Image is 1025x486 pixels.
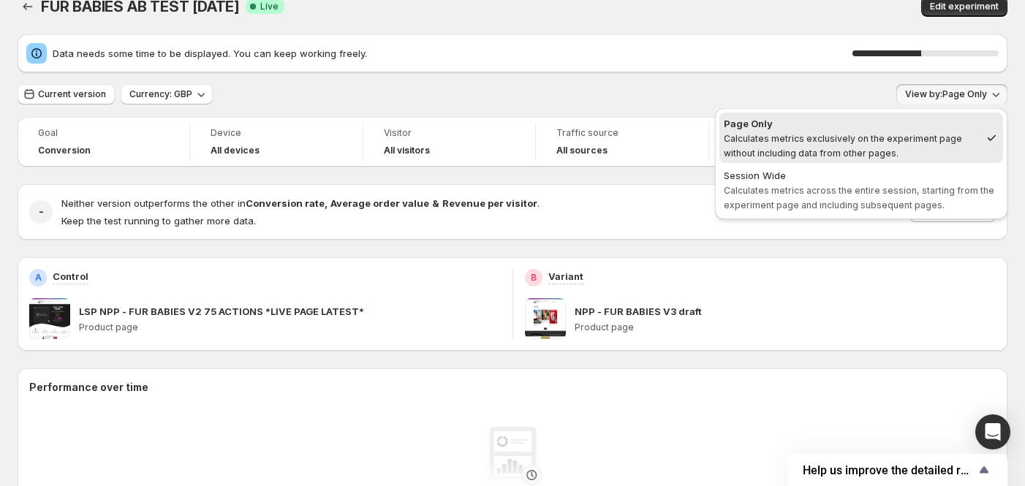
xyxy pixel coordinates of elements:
[531,272,537,284] h2: B
[246,197,325,209] strong: Conversion rate
[483,427,542,485] img: No data yet
[38,88,106,100] span: Current version
[930,1,999,12] span: Edit experiment
[803,461,993,479] button: Show survey - Help us improve the detailed report for A/B campaigns
[384,145,430,156] h4: All visitors
[129,88,192,100] span: Currency: GBP
[38,127,169,139] span: Goal
[384,127,515,139] span: Visitor
[211,127,341,139] span: Device
[325,197,328,209] strong: ,
[61,197,540,209] span: Neither version outperforms the other in .
[211,145,260,156] h4: All devices
[121,84,213,105] button: Currency: GBP
[38,145,91,156] span: Conversion
[442,197,537,209] strong: Revenue per visitor
[260,1,279,12] span: Live
[525,298,566,339] img: NPP - FUR BABIES V3 draft
[39,205,44,219] h2: -
[896,84,1007,105] button: View by:Page Only
[556,126,687,158] a: Traffic sourceAll sources
[724,185,994,210] span: Calculates metrics across the entire session, starting from the experiment page and including sub...
[905,88,987,100] span: View by: Page Only
[432,197,439,209] strong: &
[724,116,980,131] div: Page Only
[330,197,429,209] strong: Average order value
[724,168,999,183] div: Session Wide
[975,414,1010,449] div: Open Intercom Messenger
[724,133,962,159] span: Calculates metrics exclusively on the experiment page without including data from other pages.
[211,126,341,158] a: DeviceAll devices
[61,215,256,227] span: Keep the test running to gather more data.
[556,127,687,139] span: Traffic source
[53,269,88,284] p: Control
[575,322,996,333] p: Product page
[556,145,608,156] h4: All sources
[803,463,975,477] span: Help us improve the detailed report for A/B campaigns
[575,304,702,319] p: NPP - FUR BABIES V3 draft
[384,126,515,158] a: VisitorAll visitors
[79,304,364,319] p: LSP NPP - FUR BABIES V2 75 ACTIONS *LIVE PAGE LATEST*
[18,84,115,105] button: Current version
[79,322,501,333] p: Product page
[29,380,996,395] h2: Performance over time
[53,46,852,61] span: Data needs some time to be displayed. You can keep working freely.
[38,126,169,158] a: GoalConversion
[29,298,70,339] img: LSP NPP - FUR BABIES V2 75 ACTIONS *LIVE PAGE LATEST*
[548,269,583,284] p: Variant
[35,272,42,284] h2: A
